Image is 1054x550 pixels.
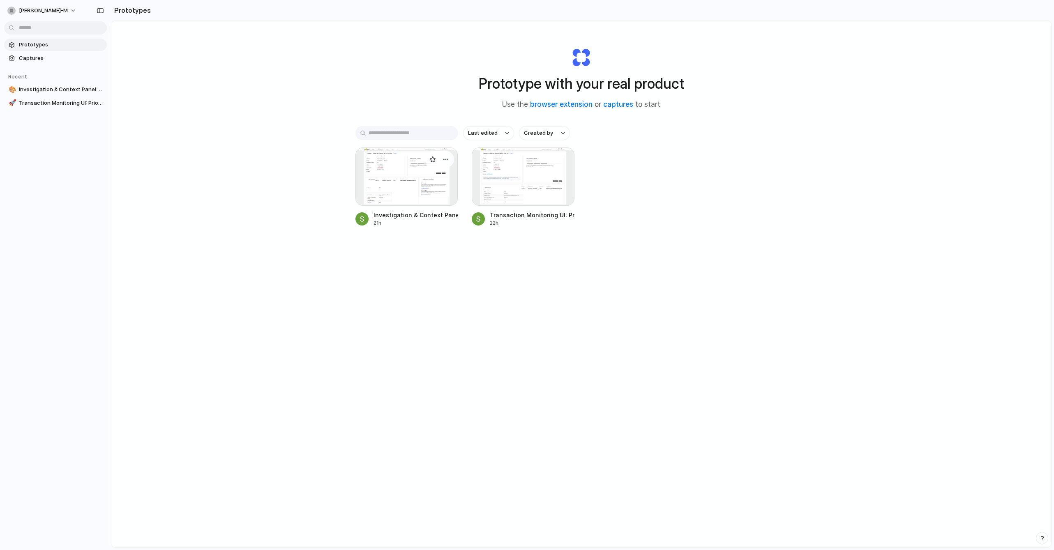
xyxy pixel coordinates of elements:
a: Transaction Monitoring UI: Priority BadgeTransaction Monitoring UI: Priority Badge22h [472,147,574,227]
a: captures [603,100,633,108]
h1: Prototype with your real product [479,73,684,94]
button: [PERSON_NAME]-m [4,4,81,17]
span: [PERSON_NAME]-m [19,7,68,15]
span: Transaction Monitoring UI: Priority Badge [19,99,104,107]
div: Investigation & Context Panel for AML Monitoring [374,211,458,219]
a: Captures [4,52,107,64]
span: Recent [8,73,27,80]
a: 🎨Investigation & Context Panel for AML Monitoring [4,83,107,96]
button: 🚀 [7,99,16,107]
a: 🚀Transaction Monitoring UI: Priority Badge [4,97,107,109]
div: 🚀 [9,98,14,108]
span: Investigation & Context Panel for AML Monitoring [19,85,104,94]
a: Investigation & Context Panel for AML MonitoringInvestigation & Context Panel for AML Monitoring21h [355,147,458,227]
button: Last edited [463,126,514,140]
div: Transaction Monitoring UI: Priority Badge [490,211,574,219]
button: 🎨 [7,85,16,94]
span: Last edited [468,129,498,137]
div: 22h [490,219,574,227]
h2: Prototypes [111,5,151,15]
a: browser extension [530,100,593,108]
div: 🎨 [9,85,14,94]
span: Captures [19,54,104,62]
span: Use the or to start [502,99,660,110]
button: Created by [519,126,570,140]
a: Prototypes [4,39,107,51]
span: Prototypes [19,41,104,49]
span: Created by [524,129,553,137]
div: 21h [374,219,458,227]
